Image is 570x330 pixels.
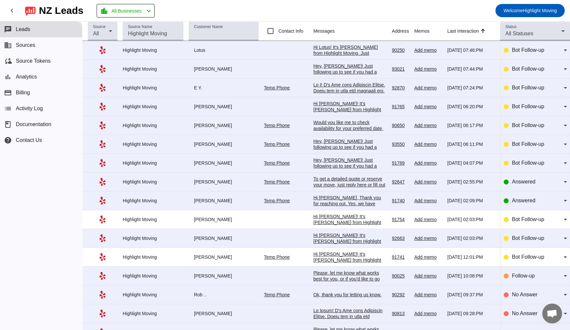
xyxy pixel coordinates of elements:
[392,179,409,185] div: 92647
[512,66,544,72] span: Bot Follow-up
[414,160,442,166] div: Add memo
[392,235,409,241] div: 92663
[414,235,442,241] div: Add memo
[99,291,107,299] mat-icon: Yelp
[512,179,535,184] span: Answered
[123,104,183,110] div: Highlight Moving
[123,254,183,260] div: Highlight Moving
[189,292,259,298] div: Rob ..
[447,292,495,298] div: [DATE] 09:37:PM
[16,58,51,64] span: Source Tokens
[414,141,442,147] div: Add memo
[16,90,30,96] span: Billing
[313,119,387,143] div: Would you like me to check availability for your preferred date, or are you still deciding? Just ...
[392,47,409,53] div: 90250
[392,273,409,279] div: 90025
[128,30,178,38] input: Highlight Moving
[264,160,290,166] a: Temp Phone
[264,85,290,90] a: Temp Phone
[189,179,259,185] div: [PERSON_NAME]
[123,160,183,166] div: Highlight Moving
[392,292,409,298] div: 90292
[123,66,183,72] div: Highlight Moving
[414,21,447,41] th: Memos
[264,254,290,260] a: Temp Phone
[277,28,303,34] label: Contact Info
[189,85,259,91] div: E Y.
[512,160,544,166] span: Bot Follow-up
[189,235,259,241] div: [PERSON_NAME]
[99,159,107,167] mat-icon: Yelp
[111,6,142,16] span: All Businesses
[414,122,442,128] div: Add memo
[414,198,442,204] div: Add memo
[264,198,290,203] a: Temp Phone
[512,141,544,147] span: Bot Follow-up
[16,26,30,32] span: Leads
[99,65,107,73] mat-icon: Yelp
[16,106,43,112] span: Activity Log
[447,273,495,279] div: [DATE] 10:08:PM
[414,216,442,222] div: Add memo
[99,121,107,129] mat-icon: Yelp
[194,25,223,29] mat-label: Customer Name
[93,31,99,36] span: All
[542,304,562,323] a: Open chat
[99,140,107,148] mat-icon: Yelp
[4,41,12,49] mat-icon: business
[313,44,387,169] div: Hi Lotus! It's [PERSON_NAME] from Highlight Moving. Just following up to see if you have any ques...
[16,74,37,80] span: Analytics
[414,292,442,298] div: Add memo
[97,4,155,17] button: All Businesses
[414,311,442,316] div: Add memo
[447,47,495,53] div: [DATE] 07:46:PM
[99,46,107,54] mat-icon: Yelp
[392,21,414,41] th: Address
[99,234,107,242] mat-icon: Yelp
[503,6,557,15] span: Highlight Moving
[264,179,290,184] a: Temp Phone
[392,85,409,91] div: 92870
[16,121,51,127] span: Documentation
[99,178,107,186] mat-icon: Yelp
[447,198,495,204] div: [DATE] 02:09:PM
[447,122,495,128] div: [DATE] 06:17:PM
[4,120,12,128] span: book
[313,63,387,158] div: Hey, [PERSON_NAME]! Just following up to see if you had a chance to review our offer. Let me know...
[447,141,495,147] div: [DATE] 06:11:PM
[392,66,409,72] div: 93021
[414,179,442,185] div: Add memo
[447,216,495,222] div: [DATE] 02:03:PM
[313,176,387,212] div: To get a detailed quote or reserve your move, just reply here or fill out this quick booking form...
[99,215,107,223] mat-icon: Yelp
[503,8,522,13] span: Welcome
[25,5,36,16] img: logo
[392,198,409,204] div: 91740
[392,122,409,128] div: 90650
[99,103,107,111] mat-icon: Yelp
[512,254,544,260] span: Bot Follow-up
[189,141,259,147] div: [PERSON_NAME]
[123,85,183,91] div: Highlight Moving
[512,216,544,222] span: Bot Follow-up
[447,85,495,91] div: [DATE] 07:24:PM
[128,25,152,29] mat-label: Source Name
[447,235,495,241] div: [DATE] 02:03:PM
[414,254,442,260] div: Add memo
[123,198,183,204] div: Highlight Moving
[414,47,442,53] div: Add memo
[189,198,259,204] div: [PERSON_NAME]
[392,216,409,222] div: 91754
[99,253,107,261] mat-icon: Yelp
[4,73,12,81] mat-icon: bar_chart
[447,311,495,316] div: [DATE] 09:28:PM
[123,141,183,147] div: Highlight Moving
[447,28,479,34] div: Last Interaction
[512,311,537,316] span: No Answer
[99,272,107,280] mat-icon: Yelp
[123,235,183,241] div: Highlight Moving
[447,179,495,185] div: [DATE] 02:55:PM
[99,310,107,317] mat-icon: Yelp
[313,21,392,41] th: Messages
[447,66,495,72] div: [DATE] 07:44:PM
